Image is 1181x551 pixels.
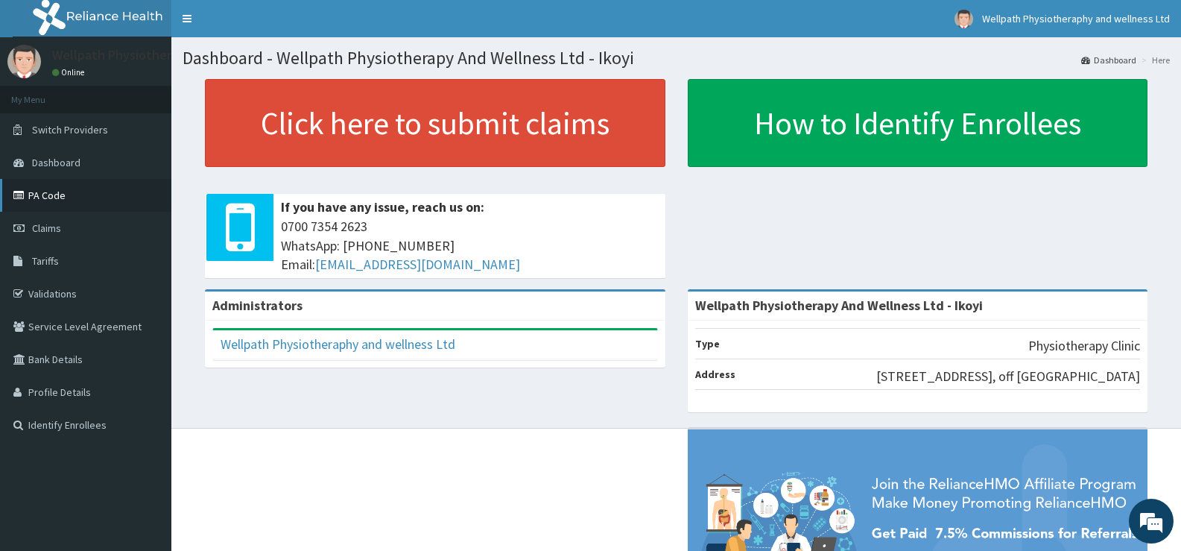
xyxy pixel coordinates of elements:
a: Dashboard [1081,54,1136,66]
b: Type [695,337,720,350]
span: Dashboard [32,156,80,169]
span: Tariffs [32,254,59,268]
p: Wellpath Physiotheraphy and wellness Ltd [52,48,302,62]
a: How to Identify Enrollees [688,79,1148,167]
span: Claims [32,221,61,235]
p: Physiotherapy Clinic [1028,336,1140,356]
h1: Dashboard - Wellpath Physiotherapy And Wellness Ltd - Ikoyi [183,48,1170,68]
b: Address [695,368,735,381]
img: User Image [954,10,973,28]
li: Here [1138,54,1170,66]
b: Administrators [212,297,303,314]
span: Wellpath Physiotheraphy and wellness Ltd [982,12,1170,25]
a: [EMAIL_ADDRESS][DOMAIN_NAME] [315,256,520,273]
a: Click here to submit claims [205,79,665,167]
a: Online [52,67,88,78]
span: 0700 7354 2623 WhatsApp: [PHONE_NUMBER] Email: [281,217,658,274]
span: Switch Providers [32,123,108,136]
p: [STREET_ADDRESS], off [GEOGRAPHIC_DATA] [876,367,1140,386]
a: Wellpath Physiotheraphy and wellness Ltd [221,336,455,353]
img: User Image [7,45,41,78]
b: If you have any issue, reach us on: [281,198,484,215]
strong: Wellpath Physiotherapy And Wellness Ltd - Ikoyi [695,297,983,314]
